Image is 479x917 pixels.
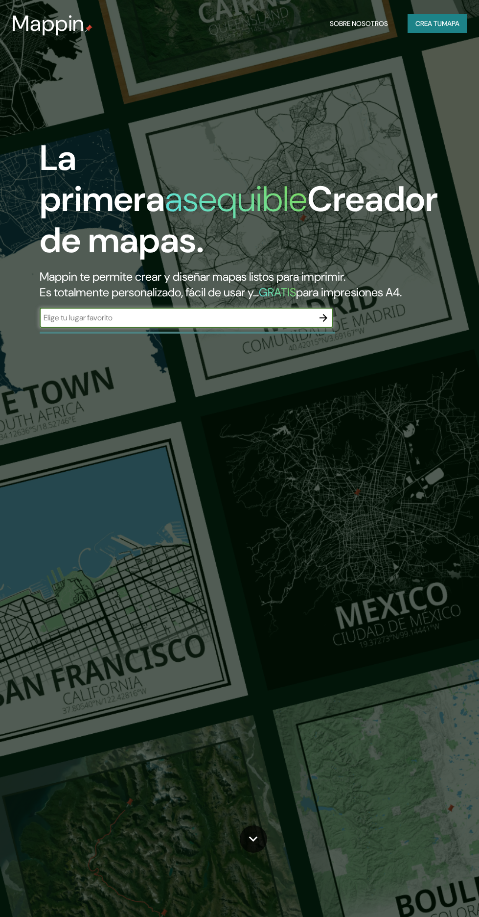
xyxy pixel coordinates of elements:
button: Crea tumapa [408,14,467,33]
font: Sobre nosotros [330,19,388,28]
iframe: Help widget launcher [392,879,468,906]
font: Creador de mapas. [40,176,438,263]
font: asequible [165,176,307,222]
input: Elige tu lugar favorito [40,312,314,323]
font: GRATIS [259,285,296,300]
font: Mappin [12,9,85,38]
font: mapa [442,19,459,28]
font: Crea tu [415,19,442,28]
img: pin de mapeo [85,24,92,32]
font: La primera [40,135,165,222]
font: para impresiones A4. [296,285,402,300]
button: Sobre nosotros [326,14,392,33]
font: Mappin te permite crear y diseñar mapas listos para imprimir. [40,269,345,284]
font: Es totalmente personalizado, fácil de usar y... [40,285,259,300]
